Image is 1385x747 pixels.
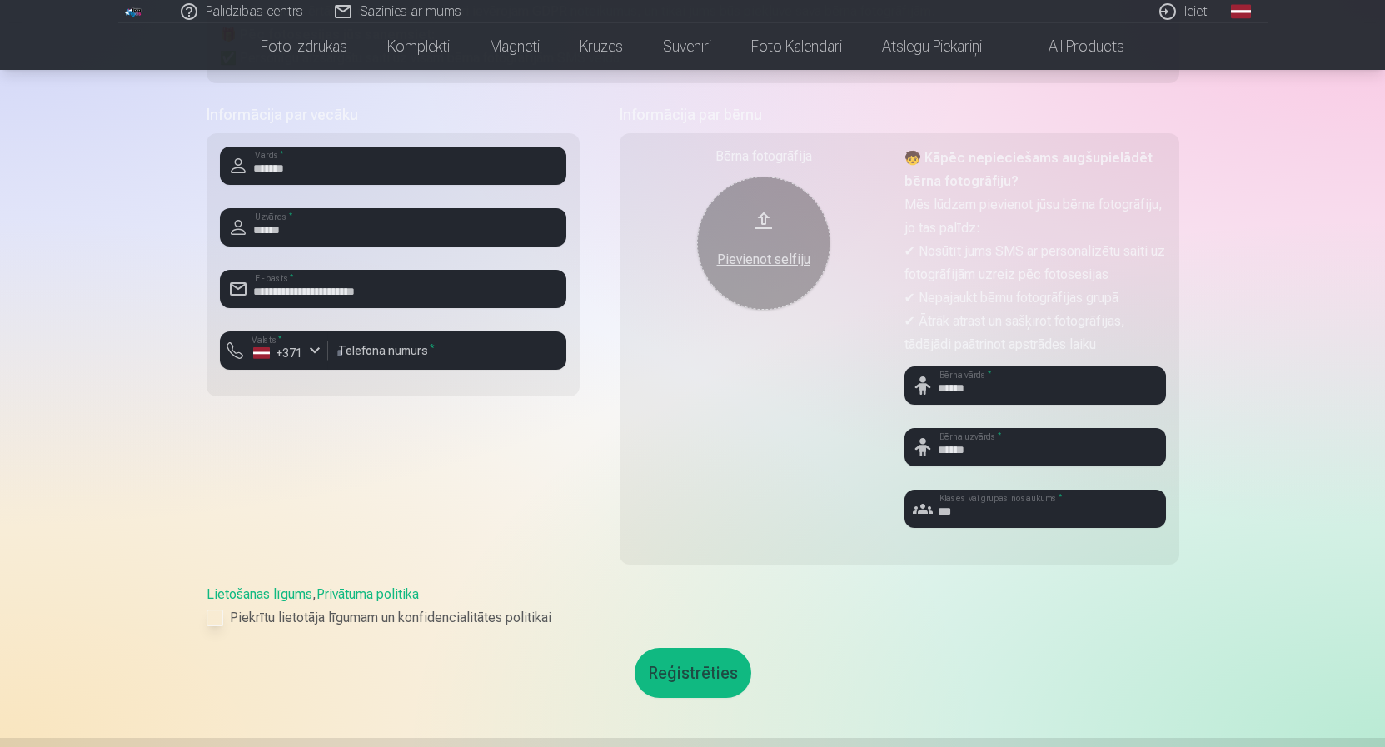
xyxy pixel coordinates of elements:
[470,23,560,70] a: Magnēti
[633,147,894,167] div: Bērna fotogrāfija
[643,23,731,70] a: Suvenīri
[207,585,1179,628] div: ,
[241,23,367,70] a: Foto izdrukas
[253,345,303,361] div: +371
[904,286,1166,310] p: ✔ Nepajaukt bērnu fotogrāfijas grupā
[220,331,328,370] button: Valsts*+371
[125,7,143,17] img: /fa1
[620,103,1179,127] h5: Informācija par bērnu
[1002,23,1144,70] a: All products
[207,103,580,127] h5: Informācija par vecāku
[247,334,287,346] label: Valsts
[560,23,643,70] a: Krūzes
[862,23,1002,70] a: Atslēgu piekariņi
[904,193,1166,240] p: Mēs lūdzam pievienot jūsu bērna fotogrāfiju, jo tas palīdz:
[714,250,814,270] div: Pievienot selfiju
[904,240,1166,286] p: ✔ Nosūtīt jums SMS ar personalizētu saiti uz fotogrāfijām uzreiz pēc fotosesijas
[904,150,1153,189] strong: 🧒 Kāpēc nepieciešams augšupielādēt bērna fotogrāfiju?
[207,608,1179,628] label: Piekrītu lietotāja līgumam un konfidencialitātes politikai
[635,648,751,698] button: Reģistrēties
[207,586,312,602] a: Lietošanas līgums
[731,23,862,70] a: Foto kalendāri
[316,586,419,602] a: Privātuma politika
[904,310,1166,356] p: ✔ Ātrāk atrast un sašķirot fotogrāfijas, tādējādi paātrinot apstrādes laiku
[697,177,830,310] button: Pievienot selfiju
[367,23,470,70] a: Komplekti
